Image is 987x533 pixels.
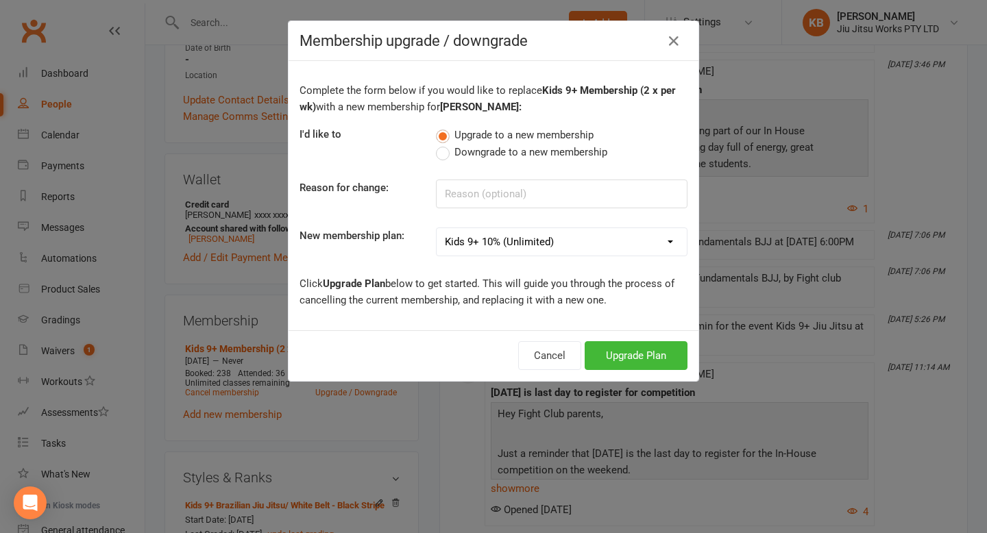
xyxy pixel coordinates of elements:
[663,30,685,52] button: Close
[585,341,687,370] button: Upgrade Plan
[518,341,581,370] button: Cancel
[300,126,341,142] label: I'd like to
[454,144,607,158] span: Downgrade to a new membership
[436,179,687,208] input: Reason (optional)
[14,486,47,519] div: Open Intercom Messenger
[323,277,385,290] b: Upgrade Plan
[300,82,687,115] p: Complete the form below if you would like to replace with a new membership for
[300,32,687,49] h4: Membership upgrade / downgrade
[300,179,389,196] label: Reason for change:
[300,227,404,244] label: New membership plan:
[300,275,687,308] p: Click below to get started. This will guide you through the process of cancelling the current mem...
[440,101,522,113] b: [PERSON_NAME]:
[454,127,594,141] span: Upgrade to a new membership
